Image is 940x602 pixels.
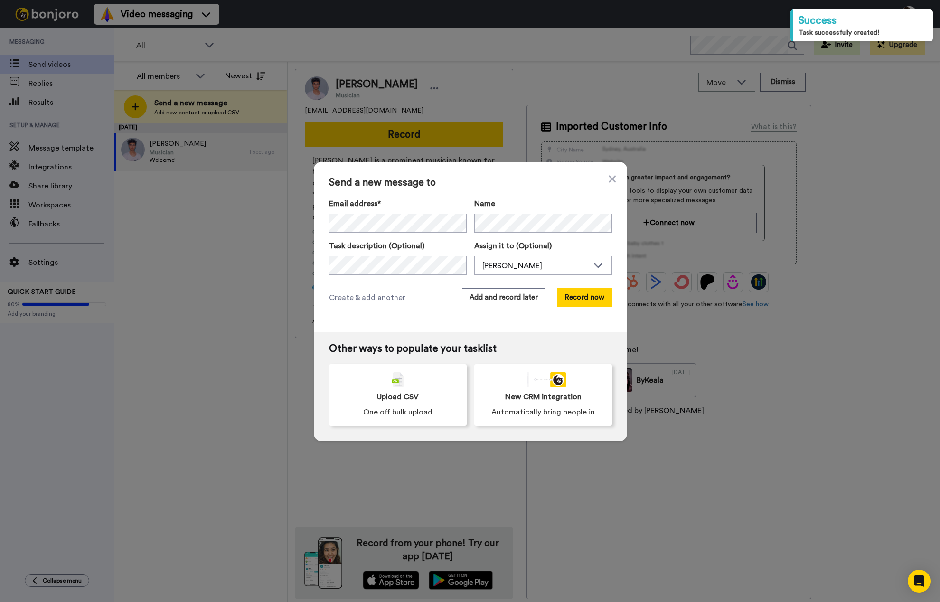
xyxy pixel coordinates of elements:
[329,292,405,303] span: Create & add another
[474,240,612,252] label: Assign it to (Optional)
[520,372,566,387] div: animation
[908,570,931,593] div: Open Intercom Messenger
[329,198,467,209] label: Email address*
[557,288,612,307] button: Record now
[392,372,404,387] img: csv-grey.png
[491,406,595,418] span: Automatically bring people in
[482,260,589,272] div: [PERSON_NAME]
[329,343,612,355] span: Other ways to populate your tasklist
[505,391,582,403] span: New CRM integration
[363,406,432,418] span: One off bulk upload
[799,13,927,28] div: Success
[799,28,927,38] div: Task successfully created!
[462,288,545,307] button: Add and record later
[329,240,467,252] label: Task description (Optional)
[329,177,612,188] span: Send a new message to
[377,391,419,403] span: Upload CSV
[474,198,495,209] span: Name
